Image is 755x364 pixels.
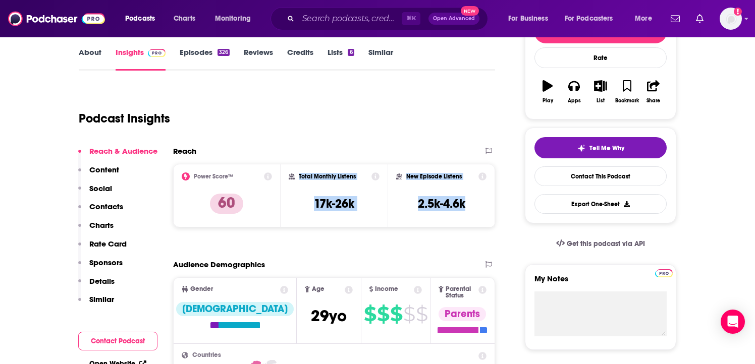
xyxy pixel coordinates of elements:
[418,196,465,211] h3: 2.5k-4.6k
[655,269,673,277] img: Podchaser Pro
[667,10,684,27] a: Show notifications dropdown
[79,47,101,71] a: About
[720,8,742,30] button: Show profile menu
[543,98,553,104] div: Play
[433,16,475,21] span: Open Advanced
[78,258,123,276] button: Sponsors
[615,98,639,104] div: Bookmark
[89,184,112,193] p: Social
[176,302,294,316] div: [DEMOGRAPHIC_DATA]
[167,11,201,27] a: Charts
[416,306,427,322] span: $
[78,146,157,165] button: Reach & Audience
[534,166,667,186] a: Contact This Podcast
[377,306,389,322] span: $
[116,47,166,71] a: InsightsPodchaser Pro
[118,11,168,27] button: open menu
[208,11,264,27] button: open menu
[655,268,673,277] a: Pro website
[89,239,127,249] p: Rate Card
[534,194,667,214] button: Export One-Sheet
[597,98,605,104] div: List
[173,260,265,269] h2: Audience Demographics
[280,7,498,30] div: Search podcasts, credits, & more...
[89,258,123,267] p: Sponsors
[628,11,665,27] button: open menu
[439,307,486,321] div: Parents
[312,286,325,292] span: Age
[244,47,273,71] a: Reviews
[614,74,640,110] button: Bookmark
[577,144,585,152] img: tell me why sparkle
[587,74,614,110] button: List
[534,274,667,291] label: My Notes
[548,231,653,256] a: Get this podcast via API
[403,306,415,322] span: $
[89,220,114,230] p: Charts
[461,6,479,16] span: New
[8,9,105,28] img: Podchaser - Follow, Share and Rate Podcasts
[79,111,170,126] h1: Podcast Insights
[589,144,624,152] span: Tell Me Why
[180,47,230,71] a: Episodes326
[174,12,195,26] span: Charts
[78,202,123,220] button: Contacts
[720,8,742,30] span: Logged in as RebeccaThomas9000
[508,12,548,26] span: For Business
[314,196,354,211] h3: 17k-26k
[692,10,708,27] a: Show notifications dropdown
[192,352,221,358] span: Countries
[720,8,742,30] img: User Profile
[406,173,462,180] h2: New Episode Listens
[558,11,628,27] button: open menu
[561,74,587,110] button: Apps
[78,332,157,350] button: Contact Podcast
[148,49,166,57] img: Podchaser Pro
[534,47,667,68] div: Rate
[125,12,155,26] span: Podcasts
[364,306,376,322] span: $
[210,194,243,214] p: 60
[89,165,119,174] p: Content
[89,202,123,211] p: Contacts
[194,173,233,180] h2: Power Score™
[640,74,667,110] button: Share
[368,47,393,71] a: Similar
[78,294,114,313] button: Similar
[78,165,119,184] button: Content
[78,276,115,295] button: Details
[721,310,745,334] div: Open Intercom Messenger
[646,98,660,104] div: Share
[190,286,213,292] span: Gender
[78,239,127,258] button: Rate Card
[328,47,354,71] a: Lists6
[215,12,251,26] span: Monitoring
[390,306,402,322] span: $
[501,11,561,27] button: open menu
[298,11,402,27] input: Search podcasts, credits, & more...
[446,286,477,299] span: Parental Status
[734,8,742,16] svg: Add a profile image
[78,184,112,202] button: Social
[565,12,613,26] span: For Podcasters
[173,146,196,156] h2: Reach
[568,98,581,104] div: Apps
[534,137,667,158] button: tell me why sparkleTell Me Why
[89,276,115,286] p: Details
[287,47,313,71] a: Credits
[311,306,347,326] span: 29 yo
[375,286,398,292] span: Income
[299,173,356,180] h2: Total Monthly Listens
[89,146,157,156] p: Reach & Audience
[89,294,114,304] p: Similar
[78,220,114,239] button: Charts
[348,49,354,56] div: 6
[534,74,561,110] button: Play
[402,12,420,25] span: ⌘ K
[567,239,645,248] span: Get this podcast via API
[635,12,652,26] span: More
[218,49,230,56] div: 326
[428,13,479,25] button: Open AdvancedNew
